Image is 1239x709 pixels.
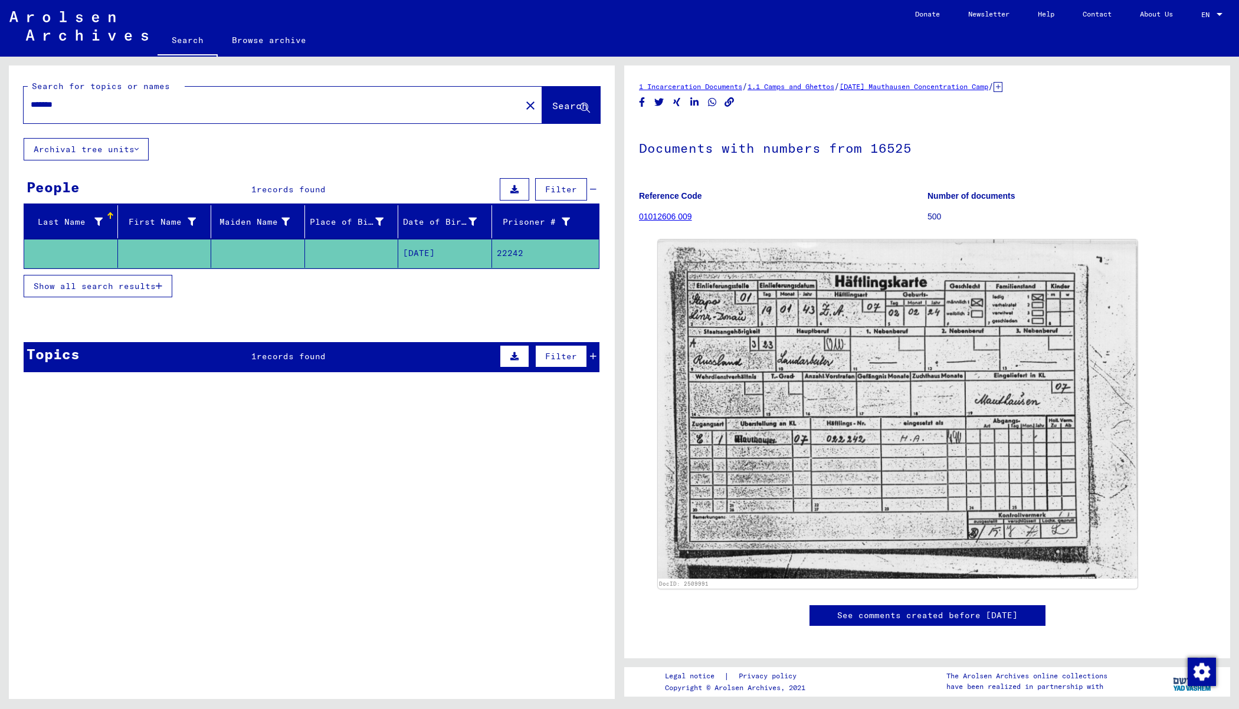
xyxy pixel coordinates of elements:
mat-cell: 22242 [492,239,599,268]
div: Date of Birth [403,212,491,231]
button: Share on Facebook [636,95,648,110]
div: First Name [123,212,211,231]
span: 1 [251,351,257,362]
h1: Documents with numbers from 16525 [639,121,1215,173]
mat-icon: close [523,99,537,113]
mat-cell: [DATE] [398,239,492,268]
span: Search [552,100,588,111]
mat-header-cell: Date of Birth [398,205,492,238]
a: 1 Incarceration Documents [639,82,742,91]
span: records found [257,184,326,195]
span: 1 [251,184,257,195]
div: Date of Birth [403,216,477,228]
img: Zustimmung ändern [1188,658,1216,686]
div: Zustimmung ändern [1187,657,1215,685]
a: 1.1 Camps and Ghettos [748,82,834,91]
div: First Name [123,216,196,228]
div: Prisoner # [497,216,571,228]
img: 001.jpg [658,239,1138,579]
div: Place of Birth [310,216,383,228]
span: Filter [545,351,577,362]
b: Number of documents [927,191,1015,201]
span: / [834,81,840,91]
div: Place of Birth [310,212,398,231]
div: | [665,670,811,682]
a: 01012606 009 [639,212,692,221]
div: Maiden Name [216,212,304,231]
img: Arolsen_neg.svg [9,11,148,41]
button: Share on LinkedIn [689,95,701,110]
div: Maiden Name [216,216,290,228]
button: Archival tree units [24,138,149,160]
mat-label: Search for topics or names [32,81,170,91]
div: Last Name [29,216,103,228]
button: Share on WhatsApp [706,95,719,110]
mat-header-cell: Maiden Name [211,205,305,238]
a: See comments created before [DATE] [837,609,1018,622]
mat-header-cell: Last Name [24,205,118,238]
mat-header-cell: First Name [118,205,212,238]
p: have been realized in partnership with [946,681,1107,692]
a: Privacy policy [729,670,811,682]
button: Clear [519,93,542,117]
span: records found [257,351,326,362]
button: Search [542,87,600,123]
span: / [742,81,748,91]
mat-header-cell: Prisoner # [492,205,599,238]
a: [DATE] Mauthausen Concentration Camp [840,82,988,91]
a: Browse archive [218,26,320,54]
span: Show all search results [34,281,156,291]
mat-header-cell: Place of Birth [305,205,399,238]
button: Copy link [723,95,736,110]
p: Copyright © Arolsen Archives, 2021 [665,682,811,693]
div: Last Name [29,212,117,231]
button: Filter [535,178,587,201]
a: Legal notice [665,670,724,682]
b: Reference Code [639,191,702,201]
button: Share on Twitter [653,95,666,110]
button: Show all search results [24,275,172,297]
p: 500 [927,211,1215,223]
button: Share on Xing [671,95,683,110]
a: DocID: 2509991 [659,580,709,587]
a: Search [158,26,218,57]
button: Filter [535,345,587,367]
span: / [988,81,994,91]
p: The Arolsen Archives online collections [946,671,1107,681]
img: yv_logo.png [1171,667,1215,696]
div: People [27,176,80,198]
div: Prisoner # [497,212,585,231]
span: Filter [545,184,577,195]
mat-select-trigger: EN [1201,10,1209,19]
div: Topics [27,343,80,365]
